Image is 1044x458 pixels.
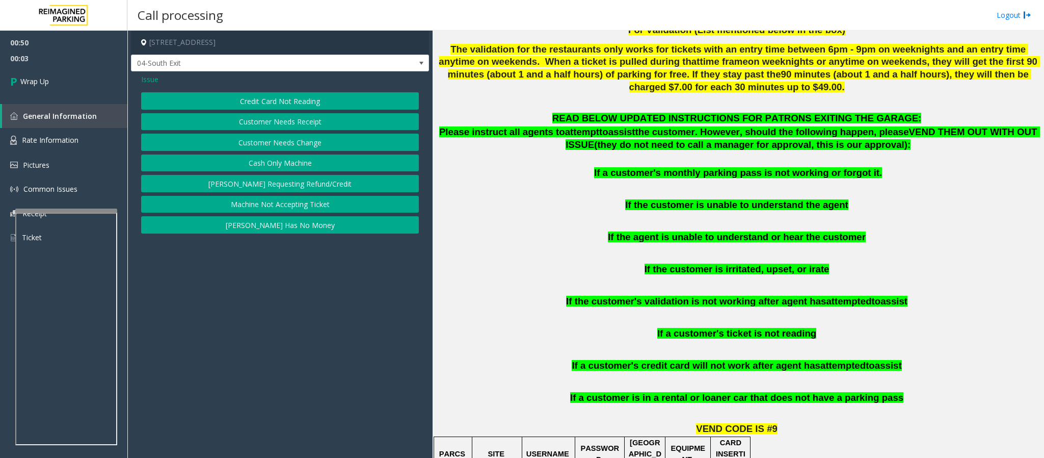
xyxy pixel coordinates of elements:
span: If the agent is unable to understand or hear the customer [608,232,866,242]
button: Cash Only Machine [141,155,419,172]
img: 'icon' [10,233,17,242]
span: If a customer's credit card will not work after agent has [572,360,820,371]
span: the customer. However, should the following happen, please [635,126,909,137]
img: 'icon' [10,162,18,168]
img: 'icon' [10,210,17,217]
span: attempt [565,126,599,137]
span: to [866,360,875,371]
span: 90 minutes (about 1 and a half hours) [781,69,950,80]
span: SITE [488,450,505,458]
span: General Information [23,111,97,121]
a: Logout [997,10,1031,20]
img: 'icon' [10,185,18,193]
span: PARCS [439,450,465,458]
span: time frame [700,56,747,67]
span: attempted [826,296,871,307]
img: 'icon' [10,136,17,145]
span: If the customer is unable to understand the agent [625,199,848,210]
img: 'icon' [10,112,18,120]
span: If the customer's validation is not working after agent has [566,296,826,307]
span: USERNAME [526,450,569,458]
span: VEND CODE IS #9 [696,423,778,434]
button: Credit Card Not Reading [141,92,419,110]
button: Customer Needs Change [141,134,419,151]
img: logout [1023,10,1031,20]
a: General Information [2,104,127,128]
span: If the customer is irritated, upset, or irate [645,264,829,274]
span: If a customer's ticket is not reading [657,328,816,339]
span: If a customer is in a rental or loaner car that does not have a parking pass [570,392,903,403]
span: Wrap Up [20,76,49,87]
span: attempted [820,360,866,371]
h4: [STREET_ADDRESS] [131,31,429,55]
button: Customer Needs Receipt [141,113,419,131]
span: READ BELOW UPDATED INSTRUCTIONS FOR PATRONS EXITING THE GARAGE: [552,113,922,123]
span: assist [875,360,902,371]
span: assist [608,126,635,137]
button: Machine Not Accepting Ticket [141,196,419,213]
span: Rate Information [22,135,78,145]
span: 04-South Exit [131,55,369,71]
span: Common Issues [23,184,77,194]
span: to [599,126,608,137]
h3: Call processing [132,3,228,28]
button: [PERSON_NAME] Has No Money [141,216,419,234]
span: Issue [141,74,158,85]
span: The validation for the restaurants only works for tickets with an entry time between 6pm - 9pm on... [439,44,1028,67]
span: Pictures [23,160,49,170]
span: assist [880,296,907,307]
span: (they do not need to call a manager for approval, this is our approval): [594,139,911,150]
span: Please instruct all agents to [439,126,565,137]
span: to [872,296,881,307]
button: [PERSON_NAME] Requesting Refund/Credit [141,175,419,192]
span: If a customer's monthly parking pass is not working or forgot it. [594,167,882,178]
span: VEND THEM OUT WITH OUT ISSUE [566,126,1039,150]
